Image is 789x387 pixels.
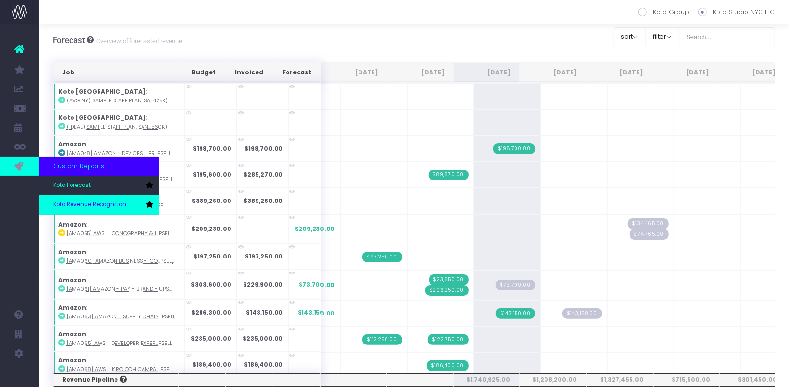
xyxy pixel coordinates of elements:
span: Streamtime Invoice: 318 – [AMA065] Amazon - Developer Experience Graphics - Brand - Upsell - 2 [428,334,469,345]
td: : [53,326,185,352]
strong: Amazon [58,220,86,229]
td: : [53,83,185,109]
span: Streamtime Invoice: 313 – [AMA061] Amazon - Pay - Brand - Upsell [425,285,469,296]
span: Forecast [53,35,85,45]
td: : [53,214,185,244]
td: : [53,270,185,299]
th: Nov 25: activate to sort column ascending [652,63,718,82]
strong: Koto [GEOGRAPHIC_DATA] [58,87,146,96]
td: : [53,136,185,162]
th: Forecast [273,63,320,82]
input: Search... [679,27,775,46]
span: Streamtime Draft Invoice: null – [AMA063] Amazon - Supply Chain Services - Brand - Upsell - 1 [562,308,602,319]
strong: Amazon [58,248,86,256]
strong: Amazon [58,276,86,284]
th: Invoiced [225,63,272,82]
strong: Amazon [58,303,86,312]
strong: $186,400.00 [192,360,231,369]
strong: $303,600.00 [191,280,231,288]
td: : [53,299,185,325]
th: Aug 25: activate to sort column ascending [454,63,520,82]
th: Jul 25: activate to sort column ascending [387,63,454,82]
span: Streamtime Invoice: 309 – [AMA052] AWS Iconography & Illustration [429,170,469,180]
th: $1,327,455.00 [587,373,653,386]
strong: $198,700.00 [244,144,283,153]
td: : [53,352,185,378]
strong: $197,250.00 [245,252,283,260]
label: Koto Group [638,7,689,17]
th: Job: activate to sort column ascending [53,63,177,82]
strong: $286,300.00 [191,308,231,316]
th: Dec 25: activate to sort column ascending [718,63,785,82]
th: $1,208,200.00 [520,373,587,386]
strong: $229,900.00 [243,280,283,288]
a: Koto Revenue Recognition [39,195,159,215]
abbr: [AMA060] Amazon Business - Iconography - Brand - Upsell [67,258,174,265]
strong: $389,260.00 [192,197,231,205]
span: $143,150.00 [298,308,335,317]
strong: $186,400.00 [244,360,283,369]
th: $715,500.00 [653,373,720,386]
span: Streamtime Draft Invoice: null – [AMA055] AWS Iconography & Illustration Phase 2 - 2 [630,229,669,240]
span: Streamtime Invoice: 290 – [AMA060] Amazon Business - Iconography - Brand - Upsell [362,252,402,262]
span: Streamtime Invoice: 320 – [AMA048] Amazon Fire Devices [493,143,535,154]
label: Koto Studio NYC LLC [698,7,775,17]
span: Streamtime Invoice: 323 – [AMA068] AWS - OOH Campaign - Campaign - Upsell [427,360,469,371]
span: Streamtime Draft Invoice: null – [AMA055] AWS Iconography & Illustration Phase 2 - 1 [628,218,669,229]
th: Revenue Pipeline [53,373,178,386]
span: Streamtime Invoice: 314 – [AMA061] Amazon - Pay - Brand - Upsell [429,274,469,285]
img: images/default_profile_image.png [12,368,27,382]
abbr: [AMA063] Amazon - Supply Chain Services - Brand - Upsell [67,313,175,320]
span: Streamtime Invoice: 298 – [AMA065] Amazon - Developer Experience Graphics [362,334,402,345]
abbr: [AMA068] AWS - Kiro OOH Campaign - Campaign - Upsell [67,366,174,373]
strong: $235,000.00 [191,334,231,343]
button: filter [646,27,679,46]
span: Koto Forecast [53,181,91,190]
strong: $235,000.00 [243,334,283,343]
strong: $197,250.00 [193,252,231,260]
a: Koto Forecast [39,176,159,195]
th: Jun 25: activate to sort column ascending [321,63,387,82]
abbr: [AMA065] AWS - Developer Experience Graphics - Brand - Upsell [67,340,172,347]
strong: $195,600.00 [193,171,231,179]
abbr: [AMA061] Amazon - Pay - Brand - Upsell [67,286,172,293]
strong: Amazon [58,330,86,338]
th: Sep 25: activate to sort column ascending [520,63,586,82]
td: : [53,109,185,135]
abbr: (Avg NY) Sample Staff Plan, sans ECD ($425K) [67,97,168,104]
th: Oct 25: activate to sort column ascending [586,63,652,82]
strong: Amazon [58,140,86,148]
strong: $389,260.00 [244,197,283,205]
strong: $143,150.00 [246,308,283,316]
span: Koto Revenue Recognition [53,201,126,209]
span: $73,700.00 [299,280,335,289]
small: Overview of forecasted revenue [94,35,182,45]
abbr: [AMA055] AWS - Iconography & Illustration Phase 2 - Brand - Upsell [67,230,172,237]
abbr: [AMA048] Amazon - Devices - Brand - Upsell [67,150,171,157]
abbr: (Ideal) Sample Staff Plan, sans ECD ($560K) [67,123,167,130]
th: $301,450.00 [720,373,787,386]
td: : [53,244,185,270]
span: Streamtime Draft Invoice: null – [AMA061] Amazon - Pay - Brand - Upsell [496,280,535,290]
strong: Koto [GEOGRAPHIC_DATA] [58,114,146,122]
span: Custom Reports [53,161,104,171]
th: $1,740,925.00 [453,373,520,386]
span: $209,230.00 [295,225,335,233]
strong: $198,700.00 [193,144,231,153]
strong: $209,230.00 [191,225,231,233]
strong: $285,270.00 [244,171,283,179]
strong: Amazon [58,356,86,364]
th: Budget [177,63,225,82]
span: Streamtime Invoice: 322 – [AMA063] Amazon - Supply Chain Services - Brand - Upsell - 1 [496,308,535,319]
button: sort [614,27,646,46]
